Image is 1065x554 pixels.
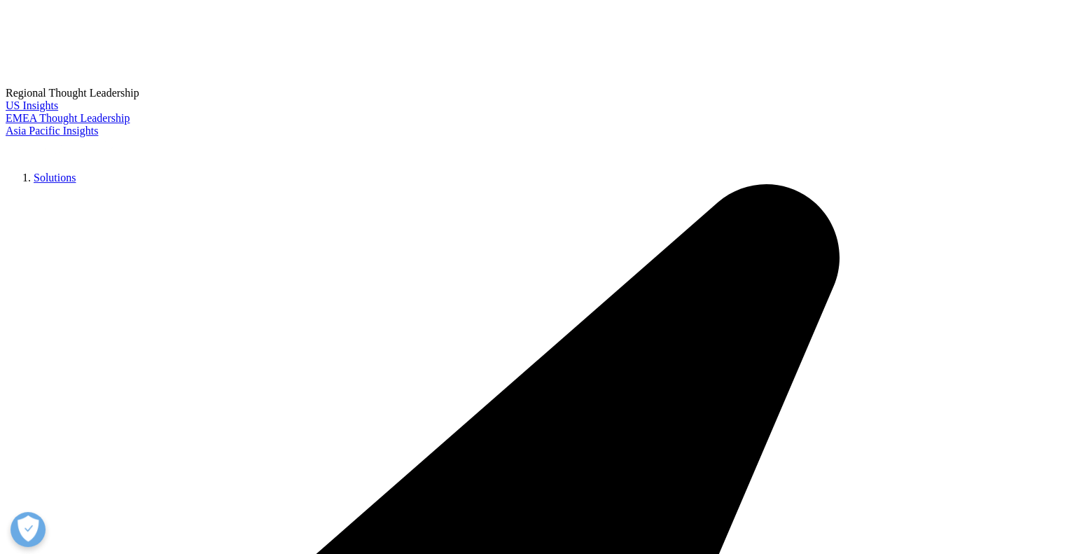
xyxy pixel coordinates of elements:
a: Solutions [34,172,76,183]
a: Asia Pacific Insights [6,125,98,137]
button: Open Preferences [11,512,46,547]
div: Regional Thought Leadership [6,87,1059,99]
a: US Insights [6,99,58,111]
img: IQVIA Healthcare Information Technology and Pharma Clinical Research Company [6,137,118,158]
a: EMEA Thought Leadership [6,112,130,124]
